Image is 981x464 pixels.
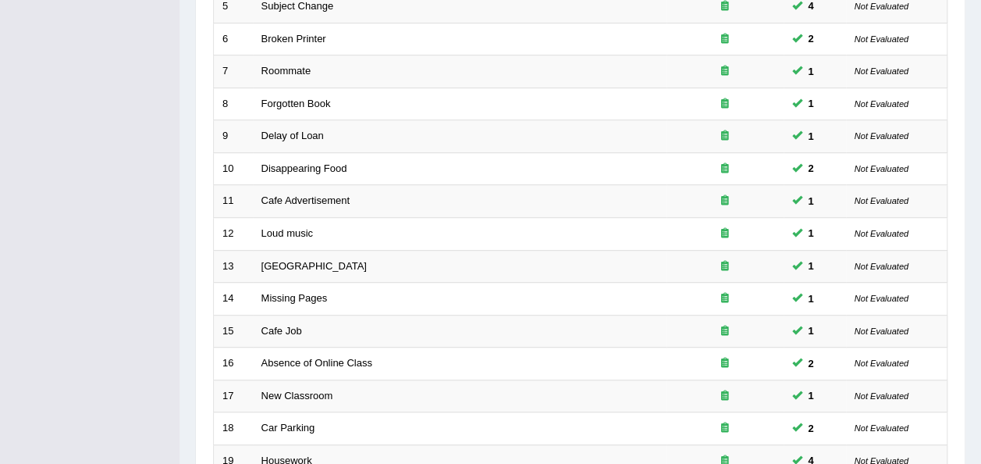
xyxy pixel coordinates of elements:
[675,97,775,112] div: Exam occurring question
[675,32,775,47] div: Exam occurring question
[802,193,820,209] span: You can still take this question
[802,291,820,307] span: You can still take this question
[675,194,775,209] div: Exam occurring question
[261,162,347,174] a: Disappearing Food
[802,323,820,339] span: You can still take this question
[261,227,313,239] a: Loud music
[214,250,253,283] td: 13
[261,422,315,434] a: Car Parking
[214,55,253,88] td: 7
[855,294,908,303] small: Not Evaluated
[214,412,253,445] td: 18
[675,129,775,144] div: Exam occurring question
[261,390,333,402] a: New Classroom
[855,196,908,205] small: Not Evaluated
[675,64,775,79] div: Exam occurring question
[802,63,820,80] span: You can still take this question
[214,185,253,218] td: 11
[214,380,253,412] td: 17
[214,283,253,316] td: 14
[802,30,820,47] span: You can still take this question
[214,315,253,348] td: 15
[855,327,908,336] small: Not Evaluated
[261,130,324,141] a: Delay of Loan
[675,259,775,274] div: Exam occurring question
[675,291,775,306] div: Exam occurring question
[675,324,775,339] div: Exam occurring question
[214,217,253,250] td: 12
[855,164,908,173] small: Not Evaluated
[802,420,820,437] span: You can still take this question
[675,356,775,371] div: Exam occurring question
[261,98,331,109] a: Forgotten Book
[855,391,908,401] small: Not Evaluated
[675,421,775,436] div: Exam occurring question
[214,152,253,185] td: 10
[675,389,775,404] div: Exam occurring question
[675,227,775,241] div: Exam occurring question
[855,131,908,141] small: Not Evaluated
[802,387,820,404] span: You can still take this question
[855,2,908,11] small: Not Evaluated
[802,355,820,372] span: You can still take this question
[855,99,908,109] small: Not Evaluated
[261,292,328,304] a: Missing Pages
[261,260,367,272] a: [GEOGRAPHIC_DATA]
[855,66,908,76] small: Not Evaluated
[214,120,253,153] td: 9
[802,225,820,241] span: You can still take this question
[855,359,908,368] small: Not Evaluated
[855,229,908,238] small: Not Evaluated
[855,423,908,433] small: Not Evaluated
[214,23,253,55] td: 6
[802,95,820,112] span: You can still take this question
[261,195,350,206] a: Cafe Advertisement
[261,33,326,45] a: Broken Printer
[261,325,302,337] a: Cafe Job
[214,348,253,380] td: 16
[261,65,311,77] a: Roommate
[675,162,775,177] div: Exam occurring question
[855,34,908,44] small: Not Evaluated
[261,357,372,369] a: Absence of Online Class
[855,262,908,271] small: Not Evaluated
[802,160,820,177] span: You can still take this question
[802,128,820,145] span: You can still take this question
[214,87,253,120] td: 8
[802,258,820,274] span: You can still take this question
